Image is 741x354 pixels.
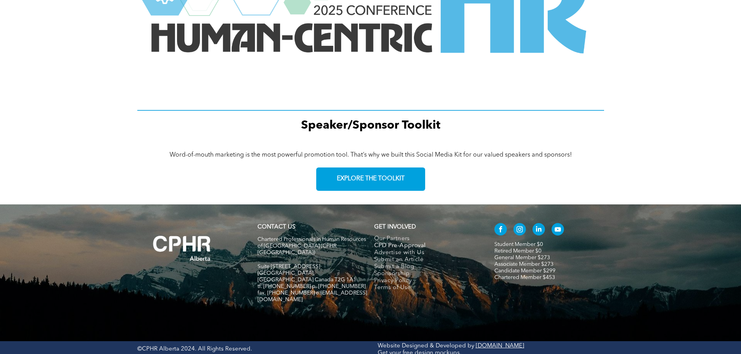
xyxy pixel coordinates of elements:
a: Candidate Member $299 [494,268,555,274]
a: Our Partners [374,235,478,242]
a: Advertise with Us [374,249,478,256]
span: Word-of-mouth marketing is the most powerful promotion tool. That’s why we built this Social Medi... [170,152,572,158]
a: General Member $273 [494,255,550,260]
a: Sponsorship [374,270,478,277]
a: youtube [552,223,564,237]
span: fax. [PHONE_NUMBER] e:[EMAIL_ADDRESS][DOMAIN_NAME] [258,290,367,302]
a: Website Designed & Developed by [378,343,474,349]
a: Chartered Member $453 [494,275,555,280]
a: Submit a Blog [374,263,478,270]
span: tf. [PHONE_NUMBER] p. [PHONE_NUMBER] [258,284,366,289]
a: CONTACT US [258,224,295,230]
a: Retired Member $0 [494,248,541,254]
span: Suite [STREET_ADDRESS] [258,264,320,269]
span: Chartered Professionals in Human Resources of [GEOGRAPHIC_DATA] (CPHR [GEOGRAPHIC_DATA]) [258,237,366,255]
a: [DOMAIN_NAME] [476,343,524,349]
span: GET INVOLVED [374,224,416,230]
img: A white background with a few lines on it [137,220,227,277]
a: Student Member $0 [494,242,543,247]
span: ©CPHR Alberta 2024. All Rights Reserved. [137,346,252,352]
a: Associate Member $273 [494,262,554,267]
a: linkedin [533,223,545,237]
a: EXPLORE THE TOOLKIT [316,167,425,191]
a: Privacy Policy [374,277,478,284]
span: [GEOGRAPHIC_DATA], [GEOGRAPHIC_DATA] Canada T2G 1A1 [258,270,356,283]
span: Speaker/Sponsor Toolkit [301,120,440,131]
span: CPD Pre-Approval [374,242,426,249]
span: EXPLORE THE TOOLKIT [337,175,405,183]
a: Submit an Article [374,256,478,263]
a: facebook [494,223,507,237]
a: CPD Pre-Approval [374,242,478,249]
a: instagram [513,223,526,237]
a: Terms of Use [374,284,478,291]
